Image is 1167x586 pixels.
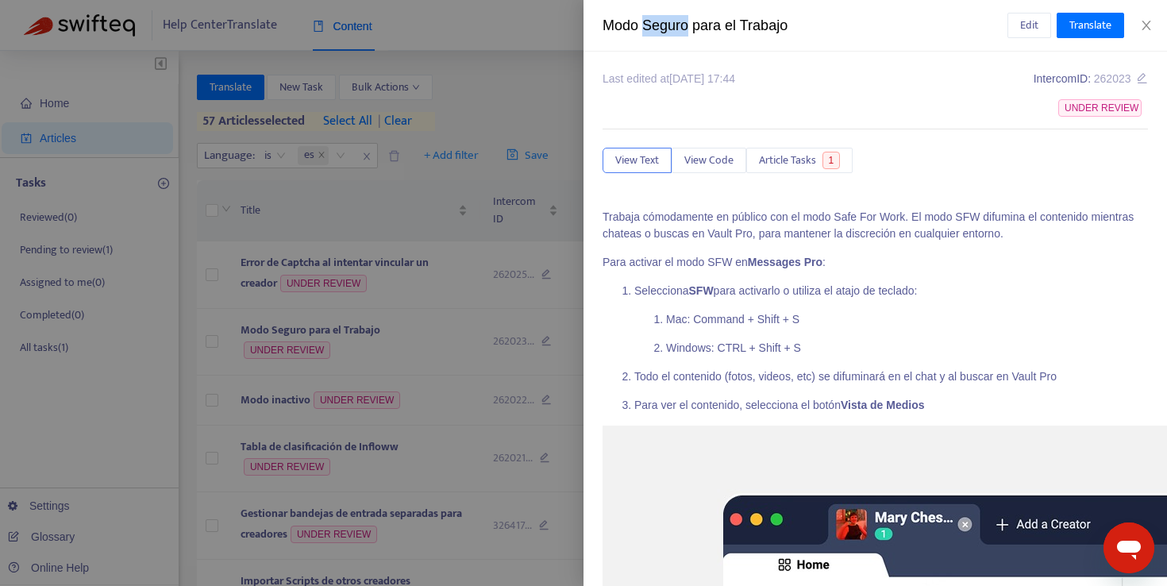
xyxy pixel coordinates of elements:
div: Modo Seguro para el Trabajo [603,15,1007,37]
span: Translate [1069,17,1111,34]
div: Last edited at [DATE] 17:44 [603,71,735,87]
p: Todo el contenido (fotos, videos, etc) se difuminará en el chat y al buscar en Vault Pro [634,368,1148,385]
button: View Text [603,148,672,173]
b: Messages Pro [748,256,822,268]
iframe: Button to launch messaging window [1103,522,1154,573]
p: Para ver el contenido, selecciona el botón [634,397,1148,414]
p: Selecciona para activarlo o utiliza el atajo de teclado: [634,283,1148,299]
button: Translate [1057,13,1124,38]
span: UNDER REVIEW [1058,99,1142,117]
span: 1 [822,152,841,169]
button: Edit [1007,13,1051,38]
span: Edit [1020,17,1038,34]
b: Vista de Medios [841,399,925,411]
div: Intercom ID: [1034,71,1148,87]
button: Article Tasks1 [746,148,853,173]
button: View Code [672,148,746,173]
span: Article Tasks [759,152,816,169]
span: close [1140,19,1153,32]
span: 262023 [1094,72,1131,85]
p: Trabaja cómodamente en público con el modo Safe For Work. El modo SFW difumina el contenido mient... [603,209,1148,242]
b: SFW [689,284,714,297]
p: Windows: CTRL + Shift + S [666,340,1148,357]
button: Close [1135,18,1157,33]
span: View Text [615,152,659,169]
p: Para activar el modo SFW en : [603,254,1148,271]
p: Mac: Command + Shift + S [666,311,1148,328]
span: View Code [684,152,734,169]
